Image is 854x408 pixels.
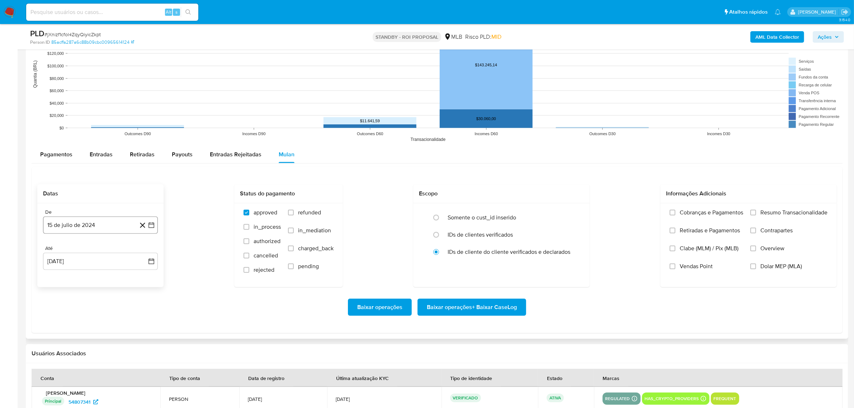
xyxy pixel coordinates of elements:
button: search-icon [181,7,195,17]
span: # jXnizf1cfol4ZqyQiyicZkpt [44,31,101,38]
b: AML Data Collector [755,31,799,43]
p: STANDBY - ROI PROPOSAL [373,32,441,42]
a: Notificações [775,9,781,15]
button: Ações [813,31,844,43]
span: Ações [818,31,832,43]
input: Pesquise usuários ou casos... [26,8,198,17]
a: 85acffa287a6c88b09cbc00965614124 [51,39,134,46]
button: AML Data Collector [750,31,804,43]
h2: Usuários Associados [32,350,843,357]
b: Person ID [30,39,50,46]
span: Alt [166,9,171,15]
p: jhonata.costa@mercadolivre.com [798,9,839,15]
span: s [175,9,178,15]
div: MLB [444,33,462,41]
span: 3.154.0 [839,17,850,23]
b: PLD [30,28,44,39]
span: Risco PLD: [465,33,501,41]
a: Sair [841,8,849,16]
span: MID [491,33,501,41]
span: Atalhos rápidos [729,8,768,16]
